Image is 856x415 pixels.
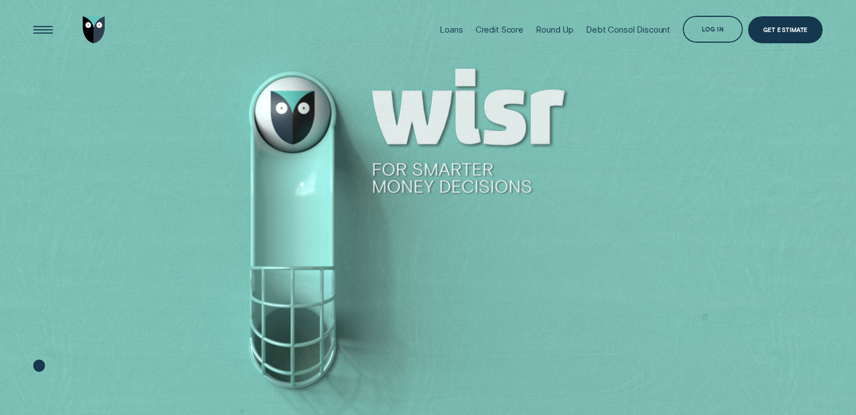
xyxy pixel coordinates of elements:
div: Loans [440,24,463,35]
div: Debt Consol Discount [586,24,670,35]
div: Credit Score [476,24,523,35]
button: Log in [683,16,743,43]
button: Open Menu [29,16,56,43]
img: Wisr [83,16,105,43]
div: Round Up [536,24,573,35]
a: Get Estimate [748,16,823,43]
